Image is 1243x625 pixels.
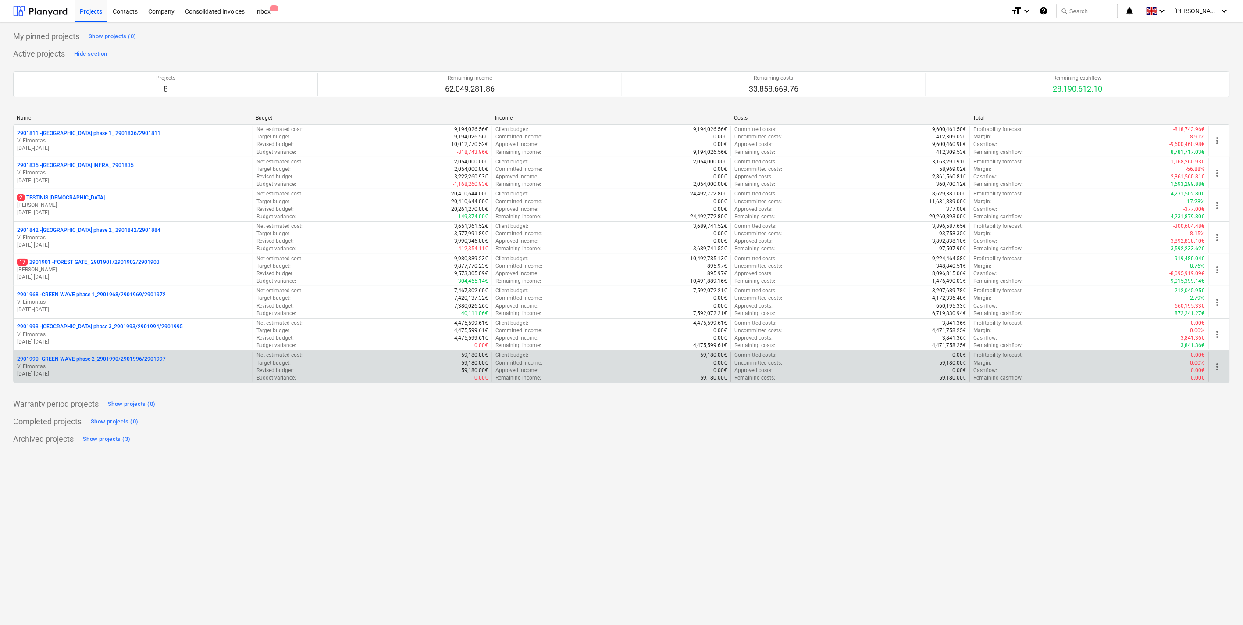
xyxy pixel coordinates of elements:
p: 11,631,889.00€ [929,198,966,206]
p: Remaining costs : [734,245,775,252]
p: Remaining income : [495,245,541,252]
button: Show projects (3) [81,432,132,446]
p: Committed income : [495,327,542,334]
p: Budget variance : [256,213,296,220]
p: Budget variance : [256,277,296,285]
p: 3,689,741.52€ [693,245,727,252]
p: Remaining cashflow : [973,149,1023,156]
p: 9,194,026.56€ [693,149,727,156]
p: 9,980,889.23€ [454,255,488,263]
button: Show projects (0) [89,415,140,429]
div: 2901835 -[GEOGRAPHIC_DATA] INFRA_ 2901835V. Eimontas[DATE]-[DATE] [17,162,249,184]
span: more_vert [1212,329,1223,340]
p: Revised budget : [256,141,294,148]
p: Committed income : [495,263,542,270]
p: 0.00€ [713,238,727,245]
p: [DATE] - [DATE] [17,241,249,249]
p: Approved income : [495,141,538,148]
p: My pinned projects [13,31,79,42]
p: 2901993 - [GEOGRAPHIC_DATA] phase 3_2901993/2901994/2901995 [17,323,183,330]
p: Target budget : [256,230,291,238]
button: Show projects (0) [106,397,157,411]
p: 3,689,741.52€ [693,223,727,230]
p: 9,877,770.23€ [454,263,488,270]
p: -56.88% [1186,166,1205,173]
p: 0.00€ [713,198,727,206]
span: 17 [17,259,28,266]
div: Budget [256,115,488,121]
p: Client budget : [495,158,528,166]
span: more_vert [1212,362,1223,372]
p: V. Eimontas [17,234,249,241]
p: Profitability forecast : [973,126,1023,133]
p: 3,841.36€ [942,320,966,327]
p: 3,896,587.65€ [932,223,966,230]
span: more_vert [1212,168,1223,178]
p: Committed income : [495,198,542,206]
div: Total [973,115,1205,121]
p: Approved costs : [734,270,773,277]
p: Net estimated cost : [256,287,303,295]
p: -1,168,260.93€ [453,181,488,188]
p: Revised budget : [256,173,294,181]
p: 0.00€ [713,302,727,310]
p: Margin : [973,133,991,141]
p: 3,592,233.62€ [1171,245,1205,252]
p: Client budget : [495,287,528,295]
p: Uncommitted costs : [734,327,782,334]
p: 4,231,879.80€ [1171,213,1205,220]
p: Uncommitted costs : [734,133,782,141]
p: Approved income : [495,270,538,277]
p: Profitability forecast : [973,223,1023,230]
p: Client budget : [495,190,528,198]
p: 3,577,991.89€ [454,230,488,238]
p: 10,012,770.52€ [451,141,488,148]
p: Approved costs : [734,238,773,245]
p: Cashflow : [973,173,997,181]
p: 2,054,000.00€ [693,181,727,188]
p: Remaining costs : [734,213,775,220]
p: 895.97€ [707,270,727,277]
p: -2,861,560.81€ [1170,173,1205,181]
i: keyboard_arrow_down [1219,6,1230,16]
p: Committed income : [495,230,542,238]
p: Target budget : [256,327,291,334]
p: 9,015,399.14€ [1171,277,1205,285]
p: Uncommitted costs : [734,230,782,238]
p: Revised budget : [256,302,294,310]
div: 2901993 -[GEOGRAPHIC_DATA] phase 3_2901993/2901994/2901995V. Eimontas[DATE]-[DATE] [17,323,249,345]
p: [DATE] - [DATE] [17,370,249,378]
span: 1 [270,5,278,11]
p: Margin : [973,327,991,334]
p: Approved costs : [734,334,773,342]
p: 0.00€ [713,295,727,302]
p: Remaining income : [495,181,541,188]
p: 58,969.02€ [939,166,966,173]
span: more_vert [1212,200,1223,211]
p: Approved costs : [734,173,773,181]
p: Projects [156,75,175,82]
p: Remaining income : [495,277,541,285]
p: [DATE] - [DATE] [17,209,249,217]
p: 0.00€ [713,141,727,148]
p: 9,224,464.58€ [932,255,966,263]
p: Cashflow : [973,270,997,277]
span: more_vert [1212,232,1223,243]
p: Remaining income : [495,213,541,220]
p: 2901901 - FOREST GATE_ 2901901/2901902/2901903 [17,259,160,266]
p: 348,840.51€ [936,263,966,270]
p: Budget variance : [256,245,296,252]
p: 3,990,346.00€ [454,238,488,245]
p: Client budget : [495,255,528,263]
p: 3,892,838.10€ [932,238,966,245]
p: 0.00€ [713,327,727,334]
p: [DATE] - [DATE] [17,338,249,346]
button: Show projects (0) [86,29,138,43]
p: Uncommitted costs : [734,263,782,270]
p: -9,600,460.98€ [1170,141,1205,148]
p: 895.97€ [707,263,727,270]
div: Costs [734,115,966,121]
p: 4,475,599.61€ [454,320,488,327]
p: Committed costs : [734,320,776,327]
p: Remaining cashflow : [973,310,1023,317]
